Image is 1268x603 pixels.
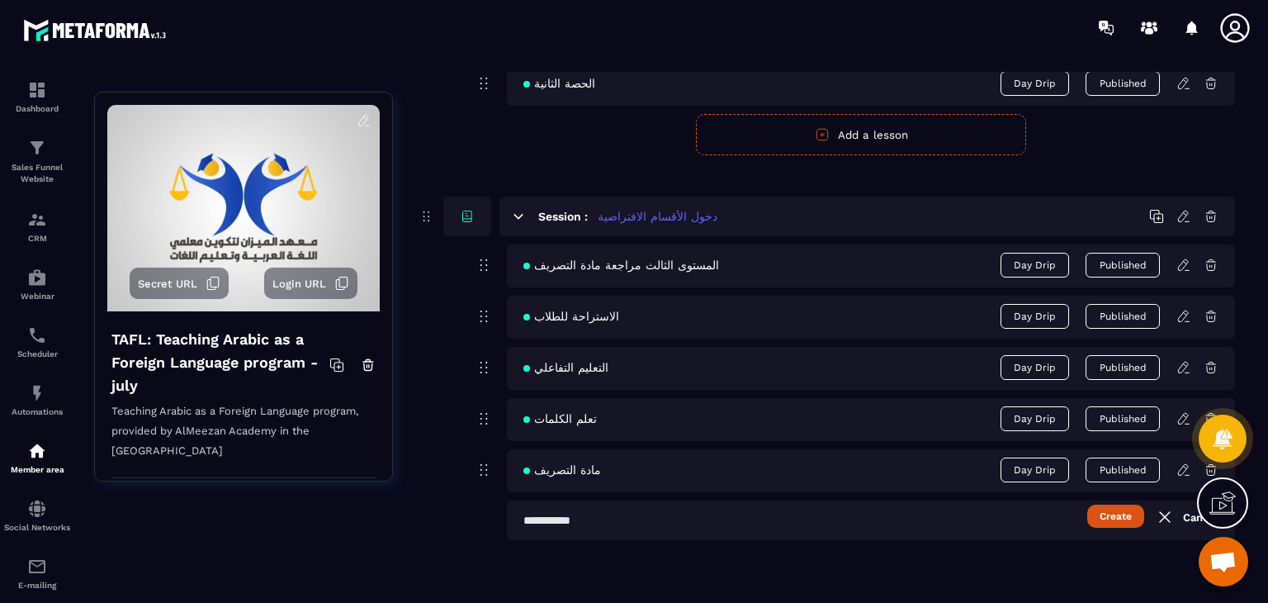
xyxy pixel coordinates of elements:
[1086,253,1160,278] button: Published
[523,310,619,323] span: الاستراحة للطلاب
[598,208,717,225] h5: دخول الأقسام الافتراضية
[4,487,70,544] a: social-networksocial-networkSocial Networks
[4,126,70,197] a: formationformationSales Funnel Website
[4,349,70,358] p: Scheduler
[4,255,70,313] a: automationsautomationsWebinar
[1086,355,1160,380] button: Published
[4,581,70,590] p: E-mailing
[4,292,70,301] p: Webinar
[1086,71,1160,96] button: Published
[138,278,197,290] span: Secret URL
[107,105,380,311] img: background
[1001,355,1069,380] span: Day Drip
[111,328,329,397] h4: TAFL: Teaching Arabic as a Foreign Language program - july
[4,371,70,429] a: automationsautomationsAutomations
[1155,507,1218,527] a: Cancel
[4,68,70,126] a: formationformationDashboard
[27,80,47,100] img: formation
[4,465,70,474] p: Member area
[4,234,70,243] p: CRM
[523,361,608,374] span: التعليم التفاعلي
[264,268,357,299] button: Login URL
[1086,304,1160,329] button: Published
[4,104,70,113] p: Dashboard
[27,210,47,230] img: formation
[1001,304,1069,329] span: Day Drip
[4,313,70,371] a: schedulerschedulerScheduler
[27,325,47,345] img: scheduler
[523,412,597,425] span: تعلم الكلمات
[27,441,47,461] img: automations
[4,429,70,487] a: automationsautomationsMember area
[27,499,47,519] img: social-network
[4,162,70,185] p: Sales Funnel Website
[1086,458,1160,482] button: Published
[27,138,47,158] img: formation
[538,210,588,223] h6: Session :
[4,197,70,255] a: formationformationCRM
[111,401,376,478] p: Teaching Arabic as a Foreign Language program, provided by AlMeezan Academy in the [GEOGRAPHIC_DATA]
[1001,406,1069,431] span: Day Drip
[4,523,70,532] p: Social Networks
[1001,253,1069,278] span: Day Drip
[1001,71,1069,96] span: Day Drip
[27,383,47,403] img: automations
[523,259,719,272] span: المستوى الثالث مراجعة مادة التصريف
[1001,458,1069,482] span: Day Drip
[523,463,601,477] span: مادة التصريف
[1087,505,1144,528] button: Create
[27,557,47,577] img: email
[1199,537,1248,586] div: Open chat
[523,77,595,90] span: الحصة الثانية
[696,114,1026,155] button: Add a lesson
[27,268,47,287] img: automations
[1086,406,1160,431] button: Published
[23,15,172,45] img: logo
[4,544,70,602] a: emailemailE-mailing
[130,268,229,299] button: Secret URL
[4,407,70,416] p: Automations
[272,278,326,290] span: Login URL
